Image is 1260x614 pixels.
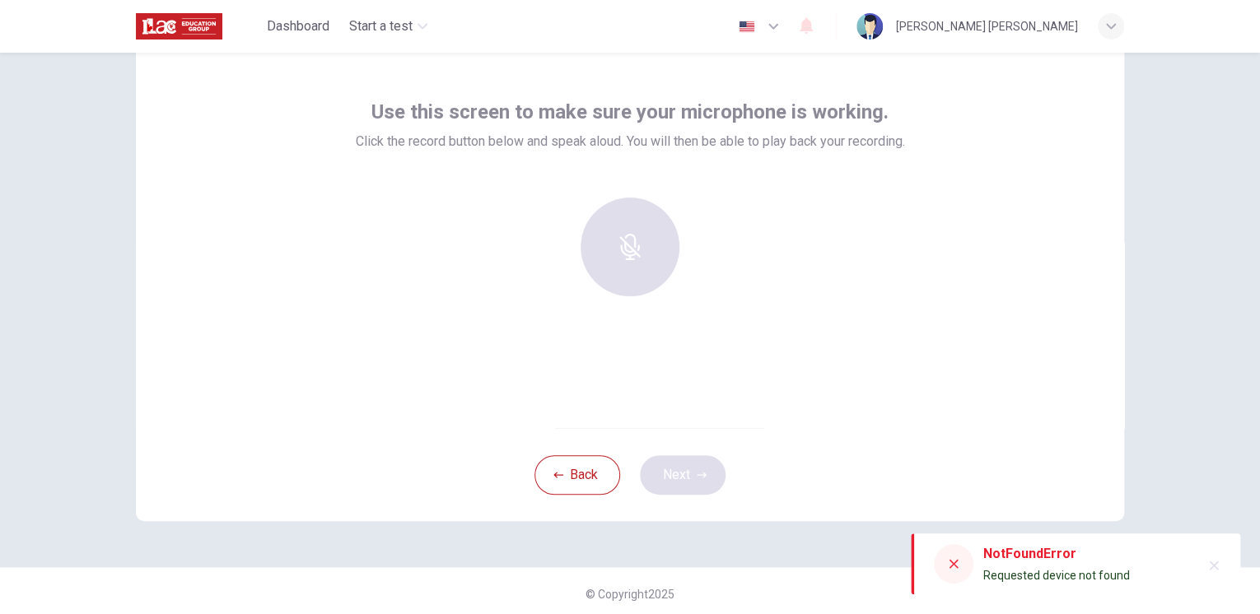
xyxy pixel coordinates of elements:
[736,21,757,33] img: en
[349,16,413,36] span: Start a test
[371,99,889,125] span: Use this screen to make sure your microphone is working.
[260,12,336,41] button: Dashboard
[356,132,905,151] span: Click the record button below and speak aloud. You will then be able to play back your recording.
[343,12,434,41] button: Start a test
[586,588,674,601] span: © Copyright 2025
[267,16,329,36] span: Dashboard
[896,16,1078,36] div: [PERSON_NAME] [PERSON_NAME]
[856,13,883,40] img: Profile picture
[983,544,1130,564] div: NotFoundError
[136,10,222,43] img: ILAC logo
[534,455,620,495] button: Back
[136,10,260,43] a: ILAC logo
[983,569,1130,582] span: Requested device not found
